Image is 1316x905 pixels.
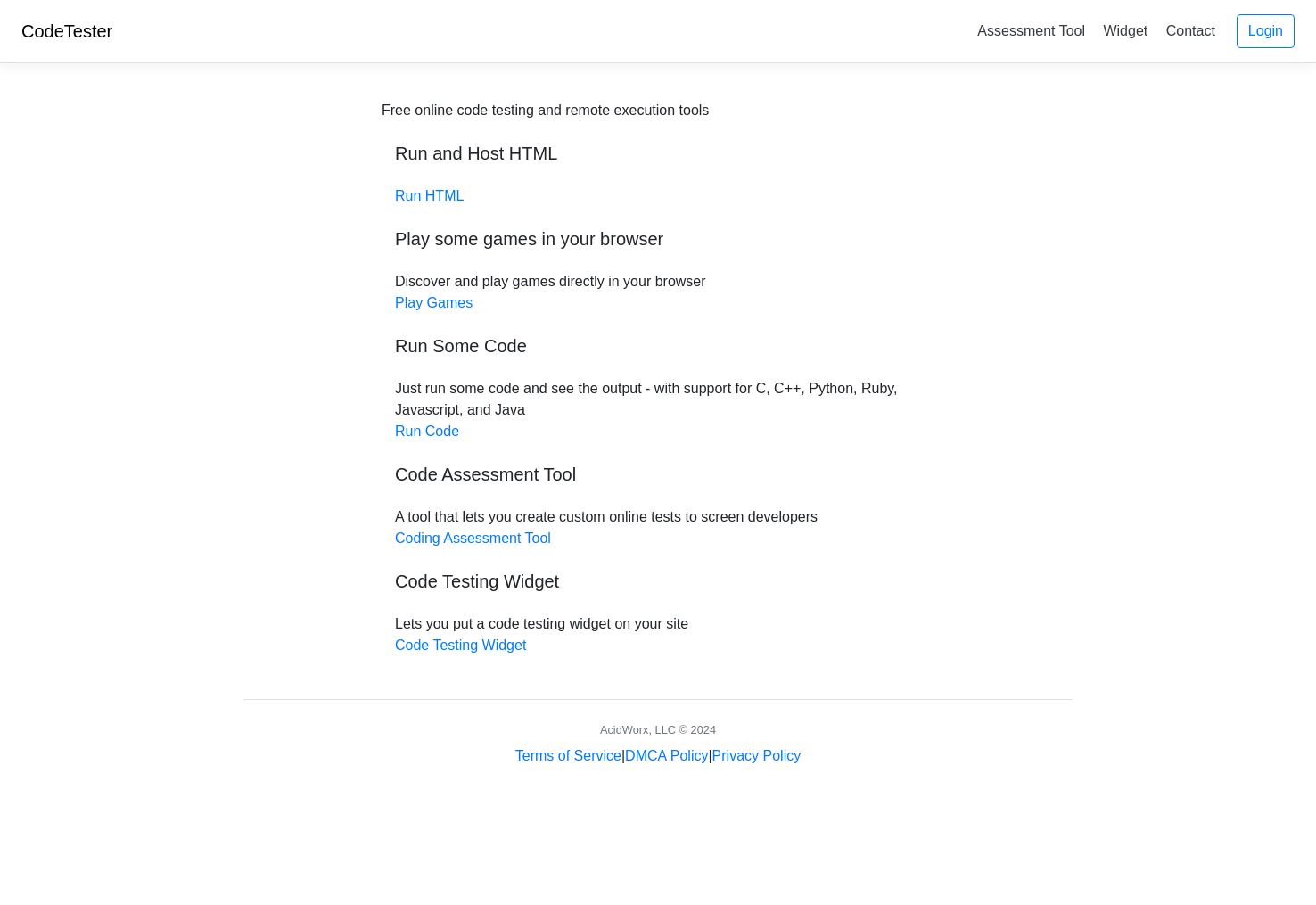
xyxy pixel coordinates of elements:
[1237,14,1295,48] a: Login
[625,748,708,763] a: DMCA Policy
[395,571,921,592] h5: Code Testing Widget
[395,335,921,357] h5: Run Some Code
[1159,16,1222,45] a: Contact
[21,21,112,41] a: CodeTester
[382,100,709,121] div: Free online code testing and remote execution tools
[395,295,473,310] a: Play Games
[395,228,921,250] h5: Play some games in your browser
[395,188,464,203] a: Run HTML
[515,748,621,763] a: Terms of Service
[395,424,459,439] a: Run Code
[382,100,934,656] div: Discover and play games directly in your browser Just run some code and see the output - with sup...
[395,638,526,653] a: Code Testing Widget
[600,721,716,738] div: AcidWorx, LLC © 2024
[712,748,802,763] a: Privacy Policy
[970,16,1092,45] a: Assessment Tool
[1096,16,1155,45] a: Widget
[395,531,551,546] a: Coding Assessment Tool
[515,745,801,767] div: | |
[395,143,921,164] h5: Run and Host HTML
[395,464,921,485] h5: Code Assessment Tool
